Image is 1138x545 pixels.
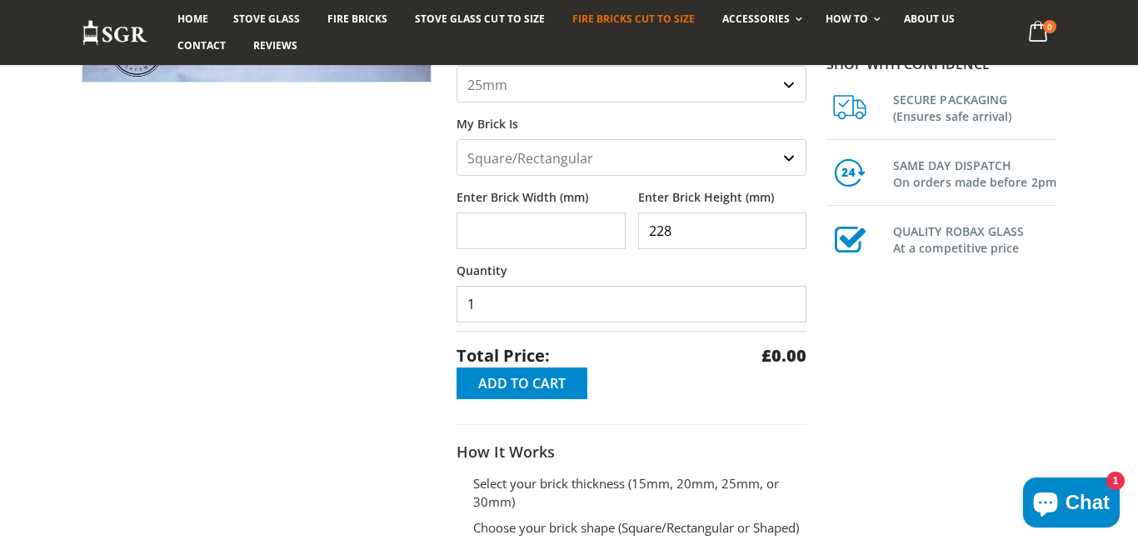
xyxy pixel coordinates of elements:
a: Home [165,6,221,32]
span: Contact [177,38,226,52]
span: Reviews [253,38,297,52]
span: Add to Cart [478,374,566,392]
span: Stove Glass [233,12,300,26]
a: 0 [1022,17,1056,49]
h3: SECURE PACKAGING (Ensures safe arrival) [893,88,1056,125]
label: Enter Brick Height (mm) [638,176,807,206]
a: Fire Bricks Cut To Size [560,6,707,32]
h3: QUALITY ROBAX GLASS At a competitive price [893,220,1056,257]
span: Accessories [722,12,790,26]
a: Stove Glass Cut To Size [402,6,557,32]
span: How To [826,12,868,26]
a: Stove Glass [221,6,312,32]
span: About us [904,12,955,26]
a: Contact [165,32,238,59]
button: Add to Cart [457,367,587,399]
inbox-online-store-chat: Shopify online store chat [1018,477,1125,532]
label: Enter Brick Width (mm) [457,176,626,206]
h3: SAME DAY DISPATCH On orders made before 2pm [893,154,1056,191]
span: Stove Glass Cut To Size [415,12,544,26]
a: Accessories [710,6,811,32]
span: Home [177,12,208,26]
span: Total Price: [457,344,550,367]
a: Reviews [241,32,310,59]
span: Fire Bricks Cut To Size [572,12,695,26]
a: Fire Bricks [315,6,400,32]
li: Select your brick thickness (15mm, 20mm, 25mm, or 30mm) [473,474,806,512]
li: Choose your brick shape (Square/Rectangular or Shaped) [473,518,806,537]
a: How To [813,6,889,32]
strong: £0.00 [761,344,806,367]
label: My Brick Is [457,102,806,132]
img: Stove Glass Replacement [82,19,148,47]
span: Fire Bricks [327,12,387,26]
span: 0 [1043,20,1056,33]
a: About us [891,6,967,32]
h3: How It Works [457,442,806,462]
label: Quantity [457,249,806,279]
